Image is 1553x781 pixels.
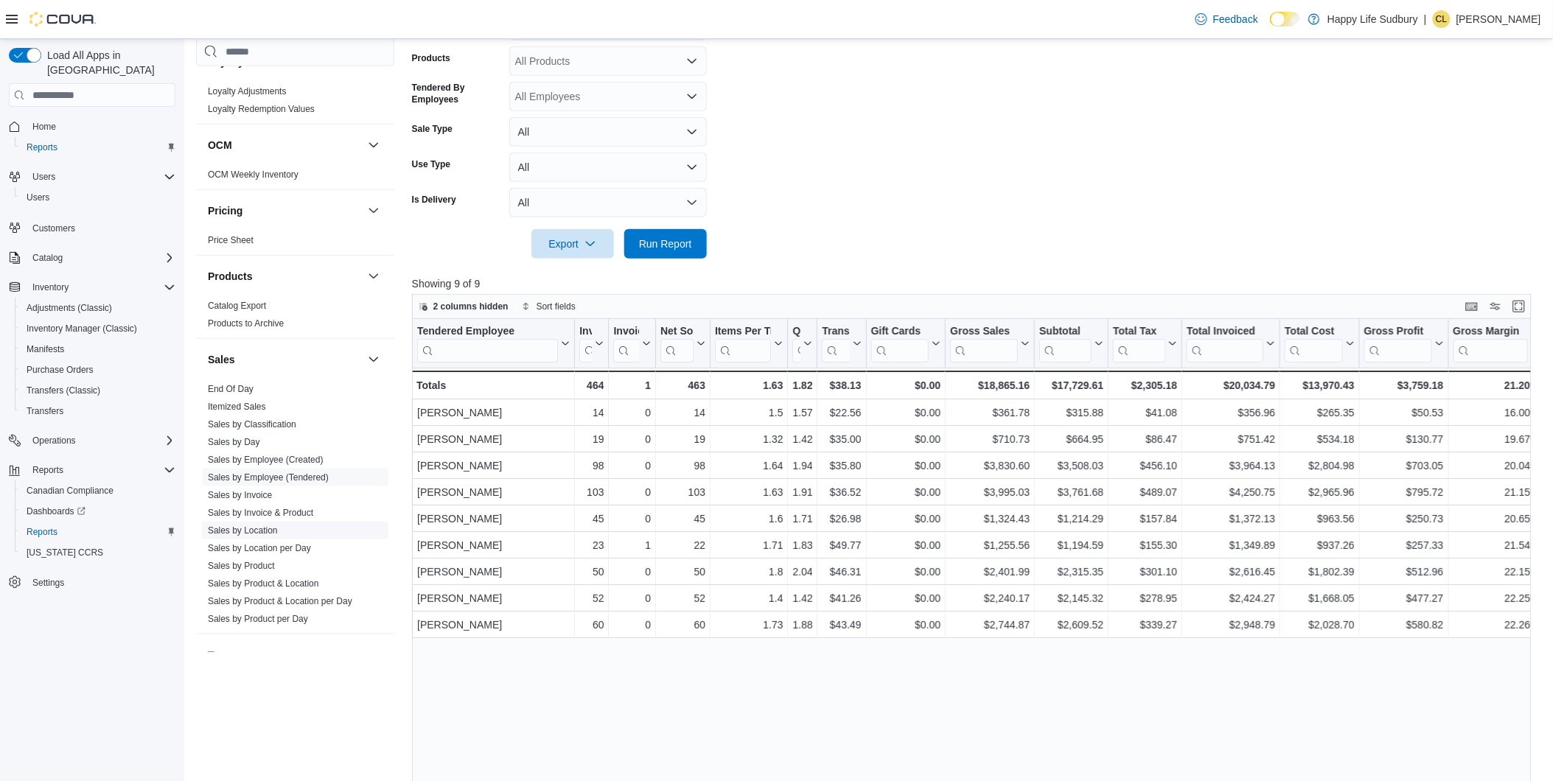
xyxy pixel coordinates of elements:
[639,237,692,251] span: Run Report
[950,325,1018,339] div: Gross Sales
[1187,483,1275,501] div: $4,250.75
[208,578,319,589] a: Sales by Product & Location
[3,248,181,268] button: Catalog
[3,460,181,480] button: Reports
[624,229,707,259] button: Run Report
[1039,377,1103,394] div: $17,729.61
[660,325,694,339] div: Net Sold
[1039,325,1092,363] div: Subtotal
[1285,404,1354,421] div: $265.35
[1364,325,1444,363] button: Gross Profit
[208,472,329,483] a: Sales by Employee (Tendered)
[32,464,63,476] span: Reports
[870,430,940,448] div: $0.00
[822,510,861,528] div: $26.98
[870,404,940,421] div: $0.00
[9,110,175,631] nav: Complex example
[21,139,175,156] span: Reports
[950,430,1030,448] div: $710.73
[21,320,175,337] span: Inventory Manager (Classic)
[1113,457,1177,474] div: $456.10
[1039,325,1092,339] div: Subtotal
[1453,325,1539,363] button: Gross Margin
[1285,325,1342,363] div: Total Cost
[613,483,650,501] div: 0
[21,361,175,379] span: Purchase Orders
[27,168,61,186] button: Users
[509,188,707,217] button: All
[27,432,82,449] button: Operations
[1187,325,1263,363] div: Total Invoiced
[208,235,254,245] a: Price Sheet
[1113,483,1177,501] div: $489.07
[1453,483,1539,501] div: 21.15%
[715,430,784,448] div: 1.32
[660,377,705,394] div: 463
[715,483,784,501] div: 1.63
[208,169,299,181] span: OCM Weekly Inventory
[822,430,861,448] div: $35.00
[822,325,861,363] button: Transaction Average
[1187,325,1275,363] button: Total Invoiced
[15,542,181,563] button: [US_STATE] CCRS
[208,234,254,246] span: Price Sheet
[196,297,394,338] div: Products
[417,325,570,363] button: Tendered Employee
[27,279,74,296] button: Inventory
[41,48,175,77] span: Load All Apps in [GEOGRAPHIC_DATA]
[208,436,260,448] span: Sales by Day
[208,454,324,466] span: Sales by Employee (Created)
[870,377,940,394] div: $0.00
[32,121,56,133] span: Home
[509,153,707,182] button: All
[208,596,352,606] a: Sales by Product & Location per Day
[416,377,570,394] div: Totals
[509,117,707,147] button: All
[792,325,812,363] button: Qty Per Transaction
[412,276,1543,291] p: Showing 9 of 9
[715,377,784,394] div: 1.63
[417,483,570,501] div: [PERSON_NAME]
[3,430,181,451] button: Operations
[1364,430,1444,448] div: $130.77
[660,483,705,501] div: 103
[3,116,181,137] button: Home
[208,138,232,153] h3: OCM
[21,340,175,358] span: Manifests
[208,419,296,430] a: Sales by Classification
[579,325,604,363] button: Invoices Sold
[27,573,175,592] span: Settings
[32,281,69,293] span: Inventory
[21,482,175,500] span: Canadian Compliance
[27,168,175,186] span: Users
[792,325,800,339] div: Qty Per Transaction
[613,457,650,474] div: 0
[613,510,650,528] div: 0
[1285,377,1354,394] div: $13,970.43
[950,377,1030,394] div: $18,865.16
[208,472,329,483] span: Sales by Employee (Tendered)
[1187,404,1275,421] div: $356.96
[870,325,929,363] div: Gift Card Sales
[208,614,308,624] a: Sales by Product per Day
[870,325,940,363] button: Gift Cards
[208,169,299,180] a: OCM Weekly Inventory
[1039,404,1103,421] div: $315.88
[21,523,63,541] a: Reports
[1364,457,1444,474] div: $703.05
[579,457,604,474] div: 98
[196,166,394,189] div: OCM
[792,457,812,474] div: 1.94
[417,457,570,474] div: [PERSON_NAME]
[21,382,175,399] span: Transfers (Classic)
[21,361,100,379] a: Purchase Orders
[1187,457,1275,474] div: $3,964.13
[15,522,181,542] button: Reports
[660,325,694,363] div: Net Sold
[365,351,383,368] button: Sales
[208,300,266,312] span: Catalog Export
[1187,325,1263,339] div: Total Invoiced
[27,385,100,396] span: Transfers (Classic)
[1364,404,1444,421] div: $50.53
[1039,430,1103,448] div: $664.95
